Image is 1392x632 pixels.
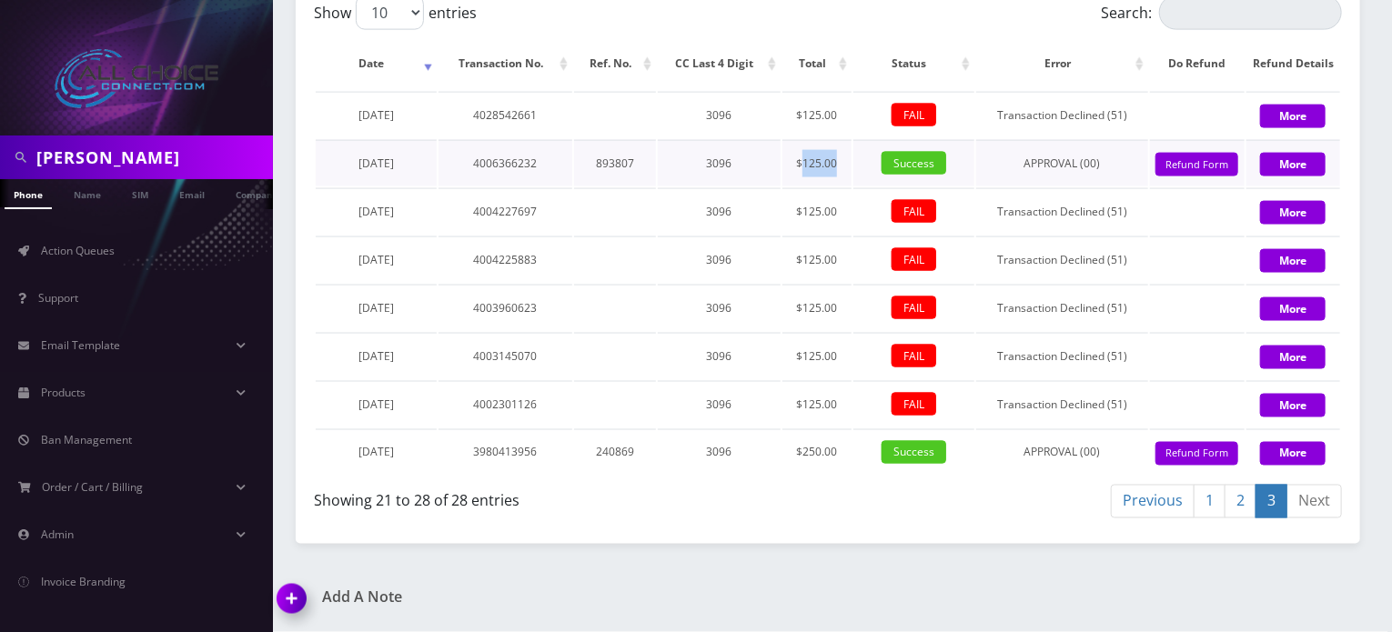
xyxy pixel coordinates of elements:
[41,574,126,589] span: Invoice Branding
[574,140,656,186] td: 893807
[1286,485,1342,518] a: Next
[277,589,814,607] a: Add A Note
[976,429,1148,476] td: APPROVAL (00)
[358,396,394,412] span: [DATE]
[439,429,572,476] td: 3980413956
[1155,442,1238,466] button: Refund Form
[36,140,268,175] input: Search in Company
[170,179,214,207] a: Email
[782,285,852,331] td: $125.00
[782,140,852,186] td: $125.00
[782,92,852,138] td: $125.00
[782,37,852,90] th: Total: activate to sort column ascending
[976,92,1148,138] td: Transaction Declined (51)
[1194,485,1226,518] a: 1
[976,236,1148,283] td: Transaction Declined (51)
[658,37,781,90] th: CC Last 4 Digit: activate to sort column ascending
[55,49,218,108] img: All Choice Connect
[358,204,394,219] span: [DATE]
[439,236,572,283] td: 4004225883
[439,188,572,235] td: 4004227697
[358,107,394,123] span: [DATE]
[1111,485,1195,518] a: Previous
[358,252,394,267] span: [DATE]
[1260,249,1326,273] button: More
[976,188,1148,235] td: Transaction Declined (51)
[892,248,936,271] span: FAIL
[658,381,781,427] td: 3096
[1260,105,1326,128] button: More
[227,179,287,207] a: Company
[41,432,132,447] span: Ban Management
[976,140,1148,186] td: APPROVAL (00)
[892,296,936,319] span: FAIL
[782,381,852,427] td: $125.00
[439,92,572,138] td: 4028542661
[892,345,936,367] span: FAIL
[658,333,781,379] td: 3096
[123,179,157,207] a: SIM
[1260,442,1326,466] button: More
[1260,153,1326,176] button: More
[658,188,781,235] td: 3096
[358,445,394,460] span: [DATE]
[1260,201,1326,225] button: More
[41,243,115,258] span: Action Queues
[976,285,1148,331] td: Transaction Declined (51)
[892,104,936,126] span: FAIL
[782,333,852,379] td: $125.00
[892,200,936,223] span: FAIL
[782,429,852,476] td: $250.00
[1150,37,1245,90] th: Do Refund
[658,285,781,331] td: 3096
[41,337,120,353] span: Email Template
[976,333,1148,379] td: Transaction Declined (51)
[892,393,936,416] span: FAIL
[439,140,572,186] td: 4006366232
[5,179,52,209] a: Phone
[976,381,1148,427] td: Transaction Declined (51)
[782,188,852,235] td: $125.00
[314,483,814,512] div: Showing 21 to 28 of 28 entries
[65,179,110,207] a: Name
[658,429,781,476] td: 3096
[1260,346,1326,369] button: More
[658,140,781,186] td: 3096
[43,479,144,495] span: Order / Cart / Billing
[41,385,86,400] span: Products
[439,381,572,427] td: 4002301126
[782,236,852,283] td: $125.00
[1260,394,1326,417] button: More
[882,152,946,175] span: Success
[1260,297,1326,321] button: More
[976,37,1148,90] th: Error: activate to sort column ascending
[658,236,781,283] td: 3096
[439,333,572,379] td: 4003145070
[358,155,394,171] span: [DATE]
[1155,153,1238,177] button: Refund Form
[1256,485,1287,518] a: 3
[1246,37,1340,90] th: Refund Details
[658,92,781,138] td: 3096
[316,37,437,90] th: Date: activate to sort column ascending
[1225,485,1256,518] a: 2
[882,441,946,464] span: Success
[358,300,394,316] span: [DATE]
[38,290,78,306] span: Support
[41,527,74,542] span: Admin
[574,429,656,476] td: 240869
[358,348,394,364] span: [DATE]
[853,37,974,90] th: Status: activate to sort column ascending
[439,37,572,90] th: Transaction No.: activate to sort column ascending
[574,37,656,90] th: Ref. No.: activate to sort column ascending
[439,285,572,331] td: 4003960623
